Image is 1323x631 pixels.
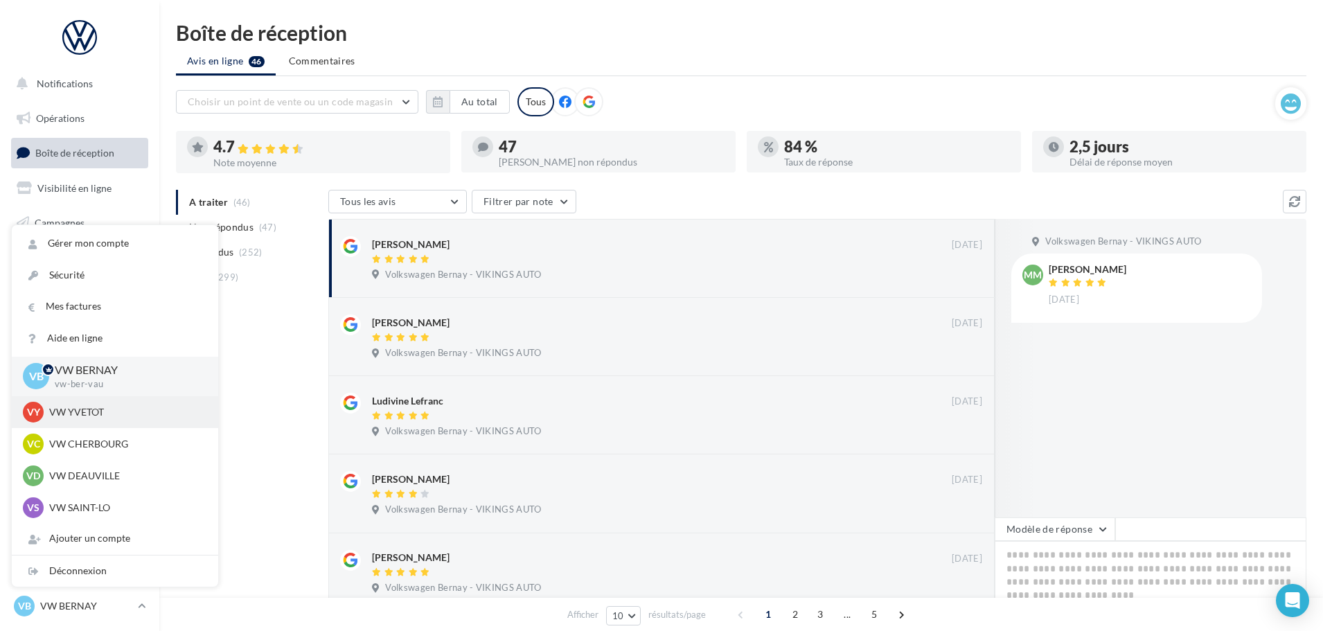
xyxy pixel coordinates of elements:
span: [DATE] [952,317,982,330]
div: [PERSON_NAME] [1049,265,1126,274]
span: VD [26,469,40,483]
a: Médiathèque [8,277,151,306]
span: [DATE] [952,474,982,486]
div: [PERSON_NAME] [372,316,450,330]
a: Boîte de réception [8,138,151,168]
span: Commentaires [289,55,355,66]
div: 84 % [784,139,1010,154]
button: Filtrer par note [472,190,576,213]
span: Afficher [567,608,598,621]
div: [PERSON_NAME] [372,551,450,565]
span: Volkswagen Bernay - VIKINGS AUTO [385,582,541,594]
span: Notifications [37,78,93,89]
span: ... [836,603,858,625]
a: Mes factures [12,291,218,322]
a: PLV et print personnalisable [8,346,151,386]
span: 5 [863,603,885,625]
div: [PERSON_NAME] non répondus [499,157,725,167]
p: vw-ber-vau [55,378,196,391]
span: (252) [239,247,263,258]
span: [DATE] [952,553,982,565]
span: 3 [809,603,831,625]
button: Au total [450,90,510,114]
span: Visibilité en ligne [37,182,112,194]
p: VW CHERBOURG [49,437,202,451]
p: VW DEAUVILLE [49,469,202,483]
span: Opérations [36,112,85,124]
button: Modèle de réponse [995,517,1115,541]
div: 2,5 jours [1069,139,1295,154]
div: Tous [517,87,554,116]
span: VB [18,599,31,613]
span: Non répondus [189,220,254,234]
div: Open Intercom Messenger [1276,584,1309,617]
span: Tous les avis [340,195,396,207]
span: VC [27,437,40,451]
span: 1 [757,603,779,625]
a: Opérations [8,104,151,133]
span: Choisir un point de vente ou un code magasin [188,96,393,107]
div: Déconnexion [12,556,218,587]
div: Délai de réponse moyen [1069,157,1295,167]
div: 4.7 [213,139,439,155]
p: VW YVETOT [49,405,202,419]
button: Choisir un point de vente ou un code magasin [176,90,418,114]
p: VW BERNAY [55,362,196,378]
span: Volkswagen Bernay - VIKINGS AUTO [385,347,541,359]
div: [PERSON_NAME] [372,472,450,486]
div: Ludivine Lefranc [372,394,443,408]
div: Note moyenne [213,158,439,168]
span: 10 [612,610,624,621]
a: Sécurité [12,260,218,291]
span: MM [1024,268,1042,282]
span: Boîte de réception [35,147,114,159]
a: Gérer mon compte [12,228,218,259]
span: [DATE] [952,239,982,251]
a: Contacts [8,242,151,272]
span: [DATE] [952,396,982,408]
a: Campagnes [8,208,151,238]
span: [DATE] [1049,294,1079,306]
span: Volkswagen Bernay - VIKINGS AUTO [1045,235,1201,248]
a: Aide en ligne [12,323,218,354]
span: Campagnes [35,216,85,228]
button: Tous les avis [328,190,467,213]
div: 47 [499,139,725,154]
p: VW BERNAY [40,599,132,613]
a: Campagnes DataOnDemand [8,392,151,433]
p: VW SAINT-LO [49,501,202,515]
div: Taux de réponse [784,157,1010,167]
a: Calendrier [8,312,151,341]
div: Boîte de réception [176,22,1306,43]
span: VS [27,501,39,515]
div: Ajouter un compte [12,523,218,554]
button: Au total [426,90,510,114]
button: 10 [606,606,641,625]
span: (47) [259,222,276,233]
button: Notifications [8,69,145,98]
span: Volkswagen Bernay - VIKINGS AUTO [385,425,541,438]
a: VB VW BERNAY [11,593,148,619]
span: Volkswagen Bernay - VIKINGS AUTO [385,269,541,281]
span: résultats/page [648,608,706,621]
span: (299) [215,272,239,283]
a: Visibilité en ligne [8,174,151,203]
span: VY [27,405,40,419]
div: [PERSON_NAME] [372,238,450,251]
span: 2 [784,603,806,625]
span: VB [29,368,44,384]
span: Volkswagen Bernay - VIKINGS AUTO [385,504,541,516]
